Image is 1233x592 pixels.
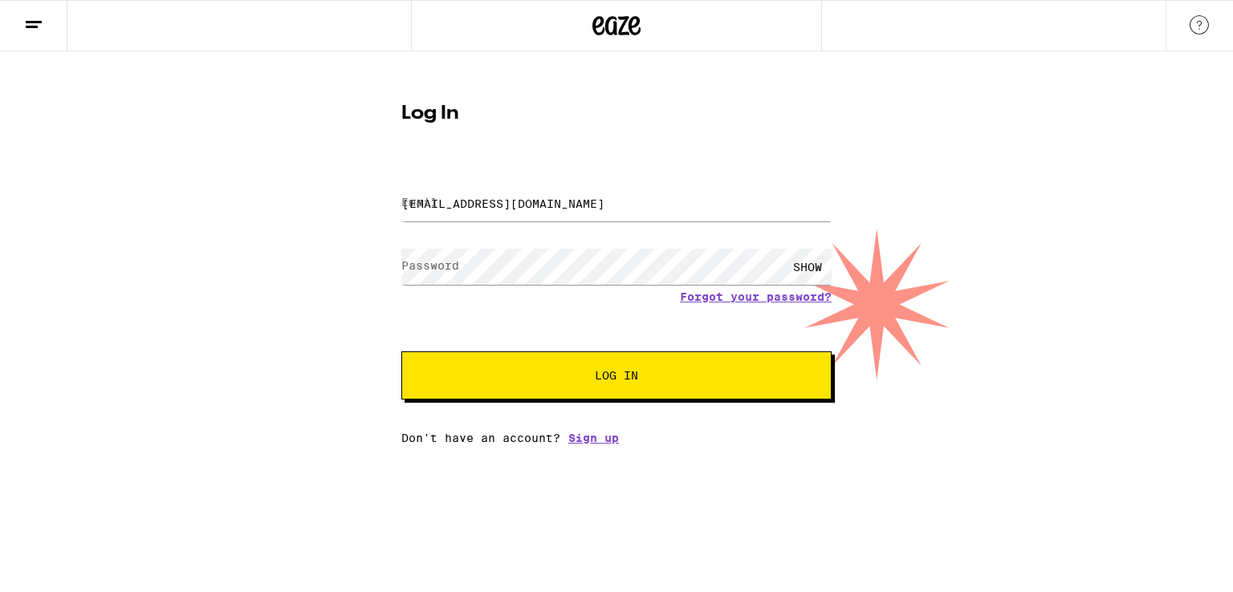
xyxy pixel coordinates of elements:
label: Password [401,259,459,272]
input: Email [401,185,832,221]
h1: Log In [401,104,832,124]
a: Sign up [568,432,619,444]
button: Log In [401,351,832,399]
a: Forgot your password? [680,290,832,303]
div: SHOW [783,249,832,285]
div: Don't have an account? [401,432,832,444]
span: Log In [595,370,638,381]
span: Hi. Need any help? [10,11,116,24]
label: Email [401,196,437,209]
